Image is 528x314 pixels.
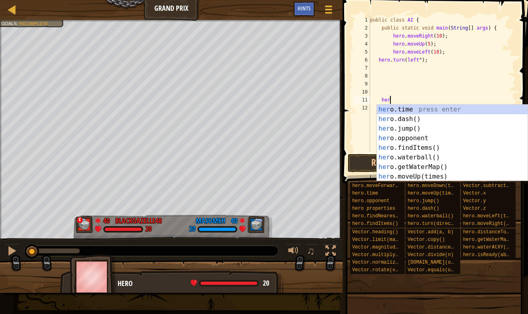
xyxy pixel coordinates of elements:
[354,88,370,96] div: 10
[463,198,486,204] span: Vector.y
[118,278,275,289] div: Hero
[408,213,453,219] span: hero.waterball()
[229,216,237,223] div: 40
[286,244,301,260] button: Adjust volume
[145,226,152,233] div: 20
[408,244,471,250] span: Vector.distance(other)
[408,237,445,242] span: Vector.copy()
[76,216,93,233] img: thang_avatar_frame.png
[4,244,20,260] button: ⌘ + P: Pause
[247,216,264,233] img: thang_avatar_frame.png
[354,24,370,32] div: 2
[354,48,370,56] div: 5
[352,183,418,189] span: hero.moveForward(times)
[196,216,225,226] div: Masomeh
[307,245,315,257] span: ♫
[17,21,19,26] span: :
[323,244,339,260] button: Toggle fullscreen
[352,229,398,235] span: Vector.heading()
[305,244,319,260] button: ♫
[191,280,269,287] div: health: 20 / 20
[115,216,162,226] div: BlackGazelle48
[408,260,465,265] span: [DOMAIN_NAME](other)
[408,206,439,211] span: hero.dash()
[408,198,439,204] span: hero.jump()
[352,206,395,211] span: hero properties
[463,191,486,196] span: Vector.x
[408,221,465,227] span: hero.turn(direction)
[463,237,515,242] span: hero.getWaterMap()
[408,191,459,196] span: hero.moveUp(times)
[352,260,404,265] span: Vector.normalize()
[348,154,429,172] button: Run ⇧↵
[354,56,370,64] div: 6
[354,64,370,72] div: 7
[352,221,398,227] span: hero.findItems()
[463,221,523,227] span: hero.moveRight(times)
[77,217,83,223] div: x
[189,226,195,233] div: 20
[354,72,370,80] div: 8
[352,267,433,273] span: Vector.rotate(vector, angle)
[70,254,116,299] img: thang_avatar_frame.png
[352,191,378,196] span: hero.time
[463,183,523,189] span: Vector.subtract(a, b)
[354,40,370,48] div: 4
[263,278,269,288] span: 20
[354,96,370,104] div: 11
[463,244,520,250] span: hero.waterAtXY(x, y)
[1,21,17,26] span: Goals
[352,198,390,204] span: hero.opponent
[103,216,111,223] div: 40
[408,183,465,189] span: hero.moveDown(times)
[408,267,465,273] span: Vector.equals(other)
[297,4,311,12] span: Hints
[19,21,48,26] span: Incomplete
[352,244,404,250] span: Vector.magnitude()
[354,104,370,112] div: 12
[408,252,453,258] span: Vector.divide(n)
[463,252,523,258] span: hero.isReady(ability)
[352,252,404,258] span: Vector.multiply(n)
[319,2,339,20] button: Show game menu
[408,229,453,235] span: Vector.add(a, b)
[352,213,415,219] span: hero.findNearestItem()
[354,32,370,40] div: 3
[354,16,370,24] div: 1
[463,213,520,219] span: hero.moveLeft(times)
[354,80,370,88] div: 9
[352,237,401,242] span: Vector.limit(max)
[463,206,486,211] span: Vector.z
